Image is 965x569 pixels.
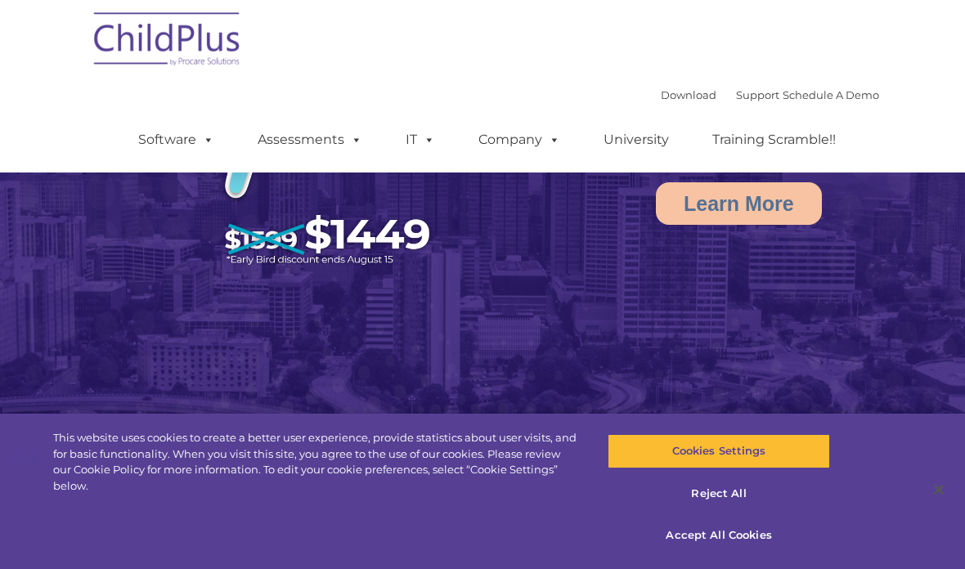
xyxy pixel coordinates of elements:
button: Accept All Cookies [608,518,829,553]
a: Schedule A Demo [783,88,879,101]
a: IT [389,123,451,156]
button: Close [921,472,957,508]
a: Software [122,123,231,156]
a: Assessments [241,123,379,156]
div: This website uses cookies to create a better user experience, provide statistics about user visit... [53,430,579,494]
a: Download [661,88,716,101]
font: | [661,88,879,101]
a: Learn More [656,182,822,225]
a: Training Scramble!! [696,123,852,156]
img: ChildPlus by Procare Solutions [86,1,249,83]
a: University [587,123,685,156]
button: Cookies Settings [608,434,829,468]
a: Company [462,123,577,156]
a: Support [736,88,779,101]
button: Reject All [608,477,829,511]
